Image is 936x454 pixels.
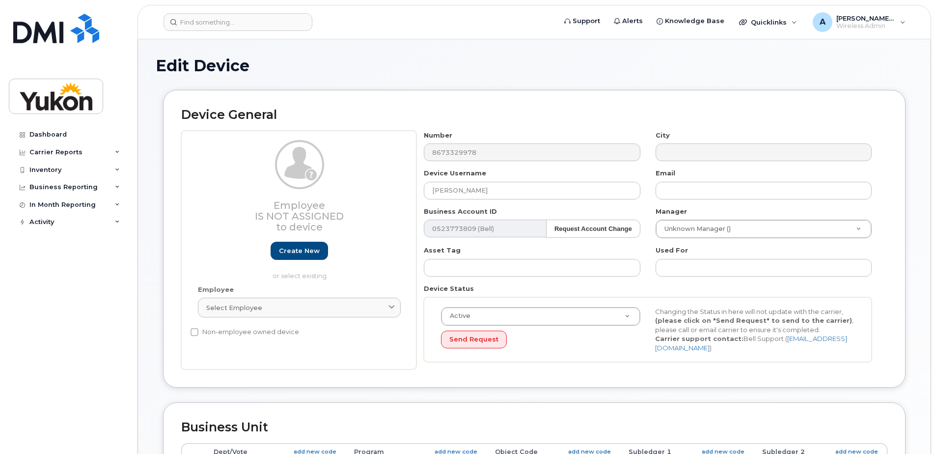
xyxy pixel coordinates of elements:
label: Used For [656,246,688,255]
strong: Request Account Change [554,225,632,232]
button: Send Request [441,331,507,349]
a: Create new [271,242,328,260]
label: Number [424,131,452,140]
span: Is not assigned [255,210,344,222]
h2: Device General [181,108,887,122]
strong: Carrier support contact: [655,335,743,342]
label: Manager [656,207,687,216]
span: to device [276,221,323,233]
a: Active [441,308,640,325]
label: City [656,131,670,140]
label: Device Status [424,284,474,293]
span: Unknown Manager () [659,225,731,233]
span: Select employee [206,303,262,312]
input: Non-employee owned device [191,328,198,336]
h1: Edit Device [156,57,913,74]
strong: (please click on "Send Request" to send to the carrier) [655,316,852,324]
a: Unknown Manager () [656,220,871,238]
a: [EMAIL_ADDRESS][DOMAIN_NAME] [655,335,847,352]
label: Email [656,169,675,178]
div: Changing the Status in here will not update with the carrier, , please call or email carrier to e... [648,307,862,353]
label: Business Account ID [424,207,497,216]
label: Employee [198,285,234,294]
span: Active [444,312,470,320]
a: Select employee [198,298,401,317]
label: Device Username [424,169,486,178]
button: Request Account Change [546,220,640,238]
h2: Business Unit [181,421,887,434]
label: Asset Tag [424,246,461,255]
p: or select existing [198,271,401,281]
label: Non-employee owned device [191,326,299,338]
h3: Employee [198,200,401,232]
